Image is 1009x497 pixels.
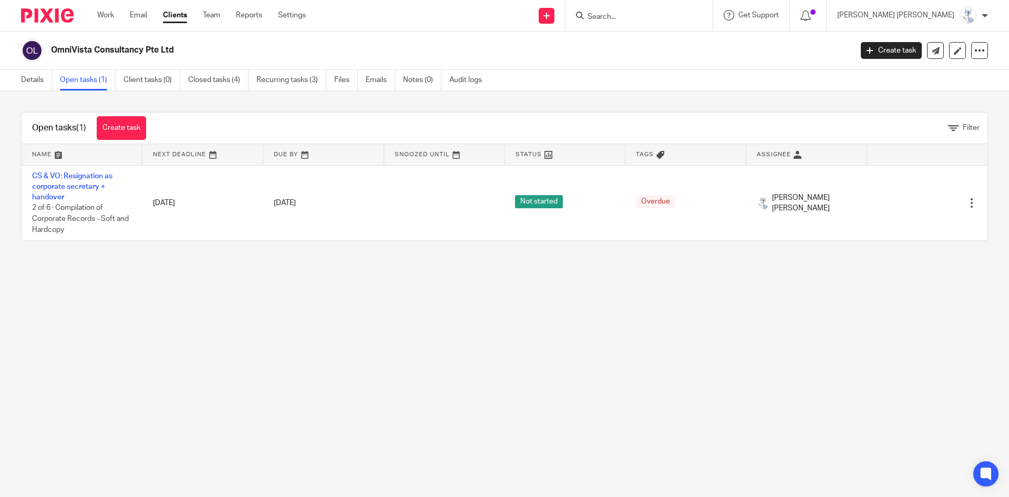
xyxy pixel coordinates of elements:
[188,70,249,90] a: Closed tasks (4)
[163,10,187,21] a: Clients
[586,13,681,22] input: Search
[366,70,395,90] a: Emails
[278,10,306,21] a: Settings
[142,165,263,240] td: [DATE]
[960,7,976,24] img: images.jfif
[449,70,490,90] a: Audit logs
[515,195,563,208] span: Not started
[757,197,769,209] img: images.jfif
[636,151,654,157] span: Tags
[772,192,857,214] span: [PERSON_NAME] [PERSON_NAME]
[403,70,441,90] a: Notes (0)
[861,42,922,59] a: Create task
[32,205,129,234] span: 2 of 6 · Compilation of Corporate Records - Soft and Hardcopy
[97,116,146,140] a: Create task
[32,173,112,201] a: CS & VO: Resignation as corporate secretary + handover
[236,10,262,21] a: Reports
[123,70,180,90] a: Client tasks (0)
[32,123,86,134] h1: Open tasks
[76,124,86,132] span: (1)
[256,70,326,90] a: Recurring tasks (3)
[738,12,779,19] span: Get Support
[516,151,542,157] span: Status
[395,151,450,157] span: Snoozed Until
[203,10,220,21] a: Team
[51,45,686,56] h2: OmniVista Consultancy Pte Ltd
[97,10,114,21] a: Work
[130,10,147,21] a: Email
[334,70,358,90] a: Files
[60,70,116,90] a: Open tasks (1)
[837,10,954,21] p: [PERSON_NAME] [PERSON_NAME]
[21,70,52,90] a: Details
[636,195,675,208] span: Overdue
[21,39,43,62] img: svg%3E
[21,8,74,23] img: Pixie
[963,124,980,131] span: Filter
[274,199,296,207] span: [DATE]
